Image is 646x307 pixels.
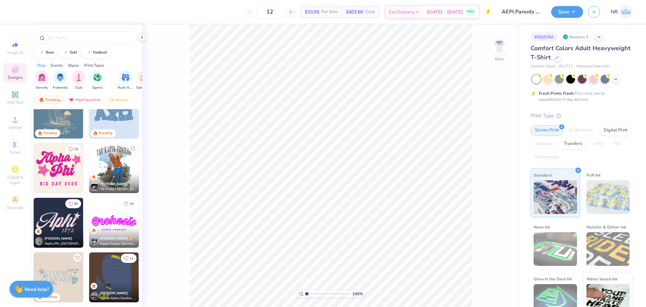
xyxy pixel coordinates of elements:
img: Sorority Image [38,73,46,81]
img: Niki Roselle Tendencia [619,5,633,19]
span: [DATE] - [DATE] [427,8,463,16]
div: filter for Sorority [35,70,48,90]
span: Add Text [7,100,23,105]
span: Per Item [321,8,338,16]
div: Print Types [84,62,104,68]
button: filter button [118,70,133,90]
div: Orgs [37,62,46,68]
span: Designs [8,75,23,80]
span: $402.60 [346,8,363,16]
button: football [82,48,110,58]
span: Image AI [7,50,23,55]
div: Digital Print [599,125,632,135]
img: Newest.gif [109,97,114,102]
button: filter button [136,70,152,90]
img: Neon Ink [534,232,577,266]
div: Vinyl [588,139,607,149]
div: Revision 3 [561,33,592,41]
span: $33.55 [305,8,319,16]
span: Decorate [7,205,23,210]
input: Try "Alpha" [46,34,133,41]
div: Embroidery [565,125,597,135]
button: filter button [35,70,48,90]
button: bear [35,48,57,58]
div: football [93,51,107,54]
span: Sorority [36,85,48,90]
span: # C1717 [559,64,573,69]
div: filter for Sports [91,70,104,90]
button: filter button [53,70,68,90]
div: filter for Fraternity [53,70,68,90]
img: trend_line.gif [86,51,92,55]
img: Rush & Bid Image [122,73,130,81]
button: golf [59,48,80,58]
img: trend_line.gif [63,51,68,55]
div: filter for Game Day [136,70,152,90]
img: trend_line.gif [39,51,44,55]
span: Rush & Bid [118,85,133,90]
img: Fraternity Image [57,73,64,81]
span: FREE [467,9,474,14]
img: Puff Ink [586,180,630,214]
div: This color can be expedited for 5 day delivery. [539,90,621,102]
img: trending.gif [39,97,44,102]
img: most_fav.gif [69,97,74,102]
input: – – [257,6,283,18]
div: Styles [68,62,79,68]
div: Transfers [560,139,586,149]
img: Standard [534,180,577,214]
div: Back [495,56,504,62]
div: Print Type [531,112,633,120]
span: Minimum Order: 24 + [576,64,610,69]
img: Metallic & Glitter Ink [586,232,630,266]
div: bear [46,51,54,54]
div: Screen Print [531,125,563,135]
span: Standard [534,172,551,179]
span: Greek [10,150,21,155]
span: Comfort Colors [531,64,555,69]
span: Upload [8,125,22,130]
strong: Fresh Prints Flash: [539,91,574,96]
img: Game Day Image [140,73,148,81]
div: Events [51,62,63,68]
input: Untitled Design [497,5,546,19]
div: Rhinestones [531,152,563,162]
span: Water based Ink [586,275,617,282]
span: Total [365,8,375,16]
img: Back [493,39,506,53]
span: Comfort Colors Adult Heavyweight T-Shirt [531,44,631,61]
span: Puff Ink [586,172,601,179]
div: # 506578A [531,33,558,41]
span: Fraternity [53,85,68,90]
div: filter for Rush & Bid [118,70,133,90]
img: Club Image [75,73,82,81]
button: filter button [91,70,104,90]
a: NR [611,5,633,19]
div: Applique [531,139,558,149]
span: Est. Delivery [389,8,415,16]
button: Save [551,6,583,18]
span: Metallic & Glitter Ink [586,223,626,231]
img: Sports Image [94,73,101,81]
div: Trending [36,96,64,104]
span: Sports [92,85,103,90]
span: Club [75,85,82,90]
div: Foil [609,139,625,149]
div: filter for Club [72,70,85,90]
div: Most Favorited [66,96,104,104]
span: Game Day [136,85,152,90]
div: Newest [106,96,131,104]
button: filter button [72,70,85,90]
span: Neon Ink [534,223,550,231]
strong: Need help? [25,286,49,293]
span: 100 % [352,291,363,297]
span: Clipart & logos [3,175,27,185]
span: NR [611,8,618,16]
span: Glow in the Dark Ink [534,275,572,282]
div: golf [70,51,77,54]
